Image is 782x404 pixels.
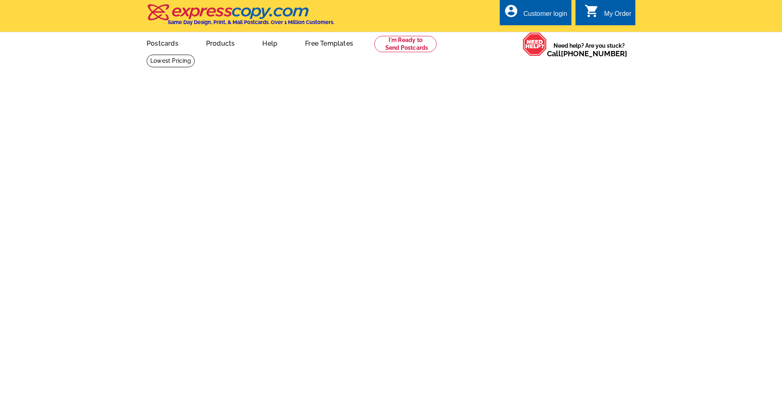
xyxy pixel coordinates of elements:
[547,42,631,58] span: Need help? Are you stuck?
[523,10,567,22] div: Customer login
[504,9,567,19] a: account_circle Customer login
[249,33,290,52] a: Help
[193,33,248,52] a: Products
[604,10,631,22] div: My Order
[547,49,627,58] span: Call
[134,33,191,52] a: Postcards
[168,19,334,25] h4: Same Day Design, Print, & Mail Postcards. Over 1 Million Customers.
[292,33,366,52] a: Free Templates
[504,4,518,18] i: account_circle
[584,4,599,18] i: shopping_cart
[523,32,547,56] img: help
[147,10,334,25] a: Same Day Design, Print, & Mail Postcards. Over 1 Million Customers.
[584,9,631,19] a: shopping_cart My Order
[561,49,627,58] a: [PHONE_NUMBER]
